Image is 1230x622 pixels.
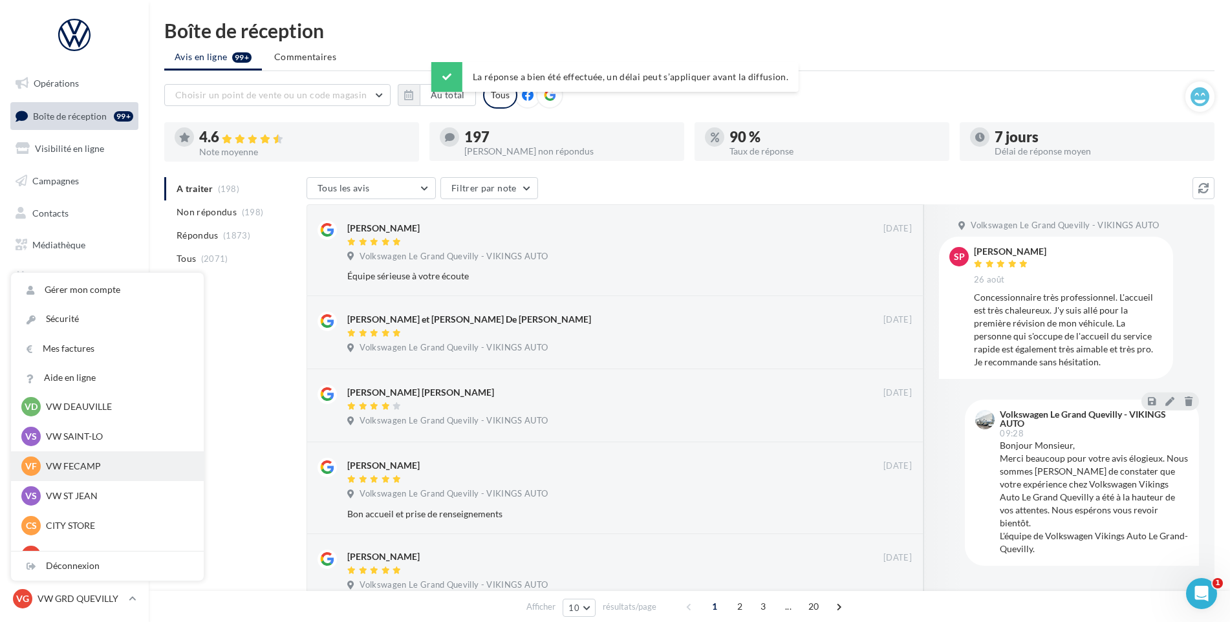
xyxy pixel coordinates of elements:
span: 3 [753,596,773,617]
button: 10 [563,599,596,617]
a: Calendrier [8,264,141,291]
div: [PERSON_NAME] [347,459,420,472]
span: VG [16,592,29,605]
span: Afficher [526,601,556,613]
a: Opérations [8,70,141,97]
a: Contacts [8,200,141,227]
div: [PERSON_NAME] [347,550,420,563]
button: Tous les avis [307,177,436,199]
span: Volkswagen Le Grand Quevilly - VIKINGS AUTO [971,220,1159,231]
span: ... [778,596,799,617]
span: (1873) [223,230,250,241]
span: VS [25,489,37,502]
span: Contacts [32,207,69,218]
span: [DATE] [883,223,912,235]
a: Gérer mon compte [11,275,204,305]
div: Taux de réponse [729,147,939,156]
span: Volkswagen Le Grand Quevilly - VIKINGS AUTO [360,342,548,354]
span: VS [25,430,37,443]
span: Sp [954,250,965,263]
span: (198) [242,207,264,217]
span: VF [25,460,37,473]
p: VW ST JEAN [46,489,188,502]
div: [PERSON_NAME] et [PERSON_NAME] De [PERSON_NAME] [347,313,591,326]
span: Volkswagen Le Grand Quevilly - VIKINGS AUTO [360,415,548,427]
span: VP [25,549,38,562]
span: [DATE] [883,460,912,472]
span: Choisir un point de vente ou un code magasin [175,89,367,100]
div: [PERSON_NAME] [PERSON_NAME] [347,386,494,399]
div: Note moyenne [199,147,409,156]
span: Non répondus [177,206,237,219]
a: VG VW GRD QUEVILLY [10,586,138,611]
a: PLV et print personnalisable [8,296,141,334]
a: Boîte de réception99+ [8,102,141,130]
span: [DATE] [883,314,912,326]
span: Répondus [177,229,219,242]
span: Médiathèque [32,239,85,250]
a: Mes factures [11,334,204,363]
div: 4.6 [199,130,409,145]
p: VW SAINT-LO [46,430,188,443]
p: VW FECAMP [46,460,188,473]
a: Aide en ligne [11,363,204,392]
span: résultats/page [603,601,656,613]
span: Volkswagen Le Grand Quevilly - VIKINGS AUTO [360,488,548,500]
span: Boîte de réception [33,110,107,121]
span: CS [26,519,37,532]
div: Déconnexion [11,552,204,581]
div: 197 [464,130,674,144]
button: Au total [420,84,476,106]
span: Visibilité en ligne [35,143,104,154]
span: [DATE] [883,552,912,564]
button: Au total [398,84,476,106]
span: 2 [729,596,750,617]
span: Volkswagen Le Grand Quevilly - VIKINGS AUTO [360,251,548,263]
span: (2071) [201,253,228,264]
a: Sécurité [11,305,204,334]
span: Tous les avis [318,182,370,193]
div: 99+ [114,111,133,122]
div: Concessionnaire très professionnel. L'accueil est très chaleureux. J'y suis allé pour la première... [974,291,1163,369]
span: Tous [177,252,196,265]
a: Campagnes DataOnDemand [8,339,141,377]
span: 26 août [974,274,1004,286]
div: Bonjour Monsieur, Merci beaucoup pour votre avis élogieux. Nous sommes [PERSON_NAME] de constater... [1000,439,1189,555]
span: 1 [704,596,725,617]
p: CITY STORE [46,519,188,532]
span: 20 [803,596,825,617]
span: Campagnes [32,175,79,186]
a: Visibilité en ligne [8,135,141,162]
a: Médiathèque [8,231,141,259]
div: 90 % [729,130,939,144]
span: 09:28 [1000,429,1024,438]
div: Boîte de réception [164,21,1214,40]
div: 7 jours [995,130,1204,144]
button: Choisir un point de vente ou un code magasin [164,84,391,106]
button: Filtrer par note [440,177,538,199]
span: 10 [568,603,579,613]
span: VD [25,400,38,413]
div: La réponse a bien été effectuée, un délai peut s’appliquer avant la diffusion. [431,62,799,92]
span: [DATE] [883,387,912,399]
div: [PERSON_NAME] [974,247,1046,256]
span: Opérations [34,78,79,89]
span: 1 [1213,578,1223,588]
div: [PERSON_NAME] [347,222,420,235]
div: Équipe sérieuse à votre écoute [347,270,828,283]
div: Délai de réponse moyen [995,147,1204,156]
div: [PERSON_NAME] non répondus [464,147,674,156]
span: Volkswagen Le Grand Quevilly - VIKINGS AUTO [360,579,548,591]
iframe: Intercom live chat [1186,578,1217,609]
div: Volkswagen Le Grand Quevilly - VIKINGS AUTO [1000,410,1186,428]
span: Calendrier [32,272,76,283]
span: Commentaires [274,50,336,63]
div: Bon accueil et prise de renseignements [347,508,828,520]
p: VW PONT AUDEMER [46,549,188,562]
a: Campagnes [8,167,141,195]
p: VW GRD QUEVILLY [38,592,124,605]
p: VW DEAUVILLE [46,400,188,413]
